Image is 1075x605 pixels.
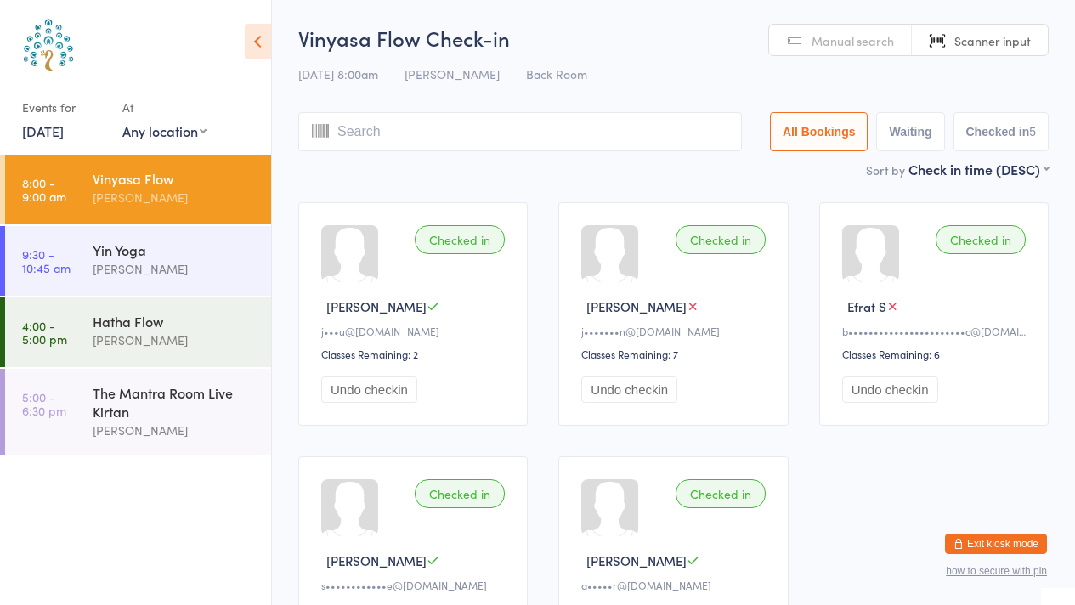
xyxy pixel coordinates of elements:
[946,565,1047,577] button: how to secure with pin
[93,259,257,279] div: [PERSON_NAME]
[22,390,66,417] time: 5:00 - 6:30 pm
[17,13,81,76] img: Australian School of Meditation & Yoga
[326,297,427,315] span: [PERSON_NAME]
[93,240,257,259] div: Yin Yoga
[298,65,378,82] span: [DATE] 8:00am
[936,225,1026,254] div: Checked in
[770,112,868,151] button: All Bookings
[581,324,770,338] div: j•••••••n@[DOMAIN_NAME]
[321,578,510,592] div: s••••••••••••e@[DOMAIN_NAME]
[298,24,1049,52] h2: Vinyasa Flow Check-in
[22,319,67,346] time: 4:00 - 5:00 pm
[321,324,510,338] div: j•••u@[DOMAIN_NAME]
[22,176,66,203] time: 8:00 - 9:00 am
[415,479,505,508] div: Checked in
[22,247,71,274] time: 9:30 - 10:45 am
[122,122,207,140] div: Any location
[676,225,766,254] div: Checked in
[945,534,1047,554] button: Exit kiosk mode
[1029,125,1036,139] div: 5
[842,324,1031,338] div: b•••••••••••••••••••••••c@[DOMAIN_NAME]
[847,297,886,315] span: Efrat S
[581,376,677,403] button: Undo checkin
[22,122,64,140] a: [DATE]
[321,347,510,361] div: Classes Remaining: 2
[876,112,944,151] button: Waiting
[326,551,427,569] span: [PERSON_NAME]
[298,112,742,151] input: Search
[526,65,587,82] span: Back Room
[93,188,257,207] div: [PERSON_NAME]
[5,226,271,296] a: 9:30 -10:45 amYin Yoga[PERSON_NAME]
[581,347,770,361] div: Classes Remaining: 7
[842,347,1031,361] div: Classes Remaining: 6
[93,331,257,350] div: [PERSON_NAME]
[415,225,505,254] div: Checked in
[22,93,105,122] div: Events for
[93,312,257,331] div: Hatha Flow
[908,160,1049,178] div: Check in time (DESC)
[321,376,417,403] button: Undo checkin
[866,161,905,178] label: Sort by
[676,479,766,508] div: Checked in
[122,93,207,122] div: At
[5,297,271,367] a: 4:00 -5:00 pmHatha Flow[PERSON_NAME]
[5,369,271,455] a: 5:00 -6:30 pmThe Mantra Room Live Kirtan[PERSON_NAME]
[954,32,1031,49] span: Scanner input
[953,112,1050,151] button: Checked in5
[812,32,894,49] span: Manual search
[93,169,257,188] div: Vinyasa Flow
[5,155,271,224] a: 8:00 -9:00 amVinyasa Flow[PERSON_NAME]
[93,383,257,421] div: The Mantra Room Live Kirtan
[586,297,687,315] span: [PERSON_NAME]
[842,376,938,403] button: Undo checkin
[586,551,687,569] span: [PERSON_NAME]
[581,578,770,592] div: a•••••r@[DOMAIN_NAME]
[405,65,500,82] span: [PERSON_NAME]
[93,421,257,440] div: [PERSON_NAME]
